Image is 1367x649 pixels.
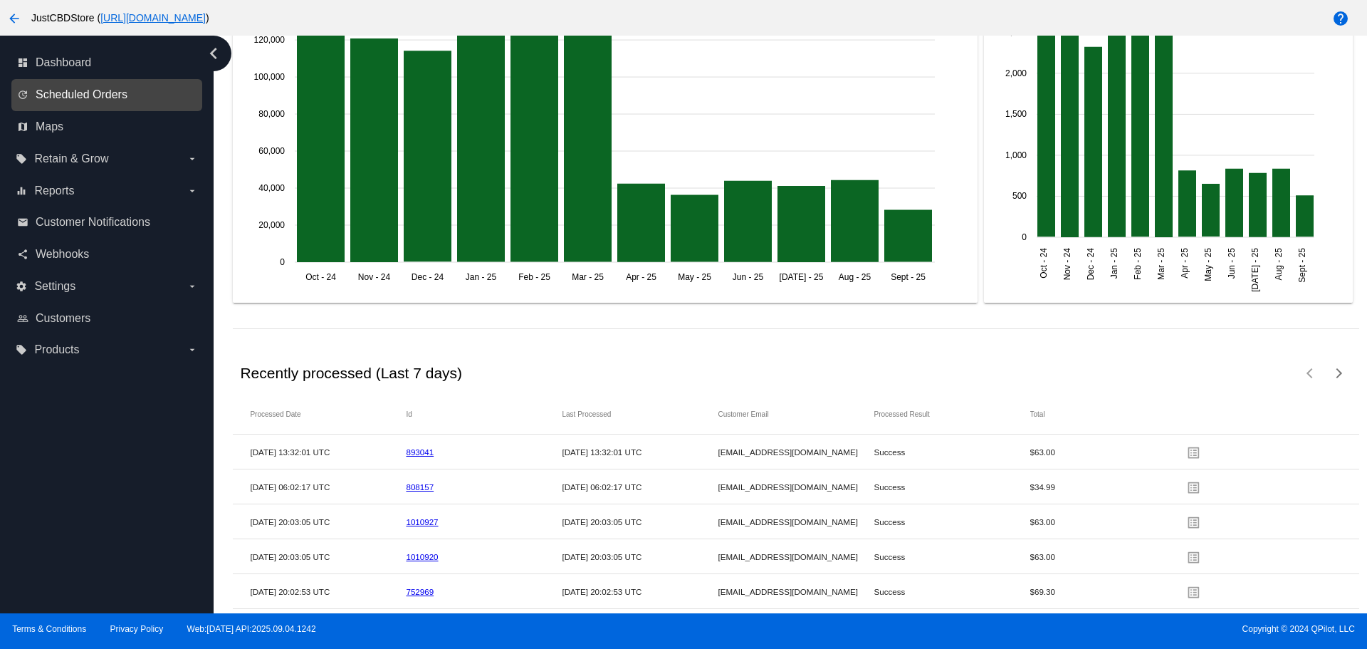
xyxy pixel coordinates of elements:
[1030,479,1186,495] mat-cell: $34.99
[1186,511,1203,533] mat-icon: list_alt
[187,185,198,197] i: arrow_drop_down
[34,343,79,356] span: Products
[874,552,905,561] span: Success
[250,444,406,460] mat-cell: [DATE] 13:32:01 UTC
[17,243,198,266] a: share Webhooks
[562,514,718,530] mat-cell: [DATE] 20:03:05 UTC
[306,272,337,282] text: Oct - 24
[17,51,198,74] a: dashboard Dashboard
[562,583,718,600] mat-cell: [DATE] 20:02:53 UTC
[874,587,905,596] span: Success
[1179,248,1189,279] text: Apr - 25
[240,365,462,382] h2: Recently processed (Last 7 days)
[780,272,824,282] text: [DATE] - 25
[17,307,198,330] a: people_outline Customers
[1203,248,1213,281] text: May - 25
[36,248,89,261] span: Webhooks
[250,514,406,530] mat-cell: [DATE] 20:03:05 UTC
[1250,248,1259,292] text: [DATE] - 25
[1332,10,1349,27] mat-icon: help
[16,153,27,165] i: local_offer
[36,88,127,101] span: Scheduled Orders
[562,479,718,495] mat-cell: [DATE] 06:02:17 UTC
[1005,109,1026,119] text: 1,500
[466,272,497,282] text: Jan - 25
[259,146,286,156] text: 60,000
[100,12,206,24] a: [URL][DOMAIN_NAME]
[187,153,198,165] i: arrow_drop_down
[412,272,444,282] text: Dec - 24
[187,624,316,634] a: Web:[DATE] API:2025.09.04.1242
[1297,359,1325,388] button: Previous page
[718,410,874,418] mat-header-cell: Customer Email
[874,447,905,457] span: Success
[250,549,406,565] mat-cell: [DATE] 20:03:05 UTC
[718,514,874,530] mat-cell: [EMAIL_ADDRESS][DOMAIN_NAME]
[17,89,28,100] i: update
[1109,248,1119,279] text: Jan - 25
[874,410,1030,418] mat-header-cell: Processed Result
[1085,248,1095,281] text: Dec - 24
[1012,192,1026,202] text: 500
[202,42,225,65] i: chevron_left
[36,56,91,69] span: Dashboard
[34,152,108,165] span: Retain & Grow
[406,552,438,561] a: 1010920
[1030,549,1186,565] mat-cell: $63.00
[1186,441,1203,463] mat-icon: list_alt
[16,281,27,292] i: settings
[1030,583,1186,600] mat-cell: $69.30
[31,12,209,24] span: JustCBDStore ( )
[1038,248,1048,279] text: Oct - 24
[718,479,874,495] mat-cell: [EMAIL_ADDRESS][DOMAIN_NAME]
[679,272,712,282] text: May - 25
[254,35,286,45] text: 120,000
[17,249,28,260] i: share
[1062,248,1072,281] text: Nov - 24
[16,344,27,355] i: local_offer
[1132,248,1142,280] text: Feb - 25
[17,121,28,133] i: map
[1273,248,1283,281] text: Aug - 25
[250,410,406,418] mat-header-cell: Processed Date
[259,183,286,193] text: 40,000
[250,583,406,600] mat-cell: [DATE] 20:02:53 UTC
[562,444,718,460] mat-cell: [DATE] 13:32:01 UTC
[1005,150,1026,160] text: 1,000
[718,583,874,600] mat-cell: [EMAIL_ADDRESS][DOMAIN_NAME]
[562,410,718,418] mat-header-cell: Last Processed
[1186,476,1203,498] mat-icon: list_alt
[1325,359,1353,388] button: Next page
[17,217,28,228] i: email
[839,272,871,282] text: Aug - 25
[572,272,604,282] text: Mar - 25
[259,109,286,119] text: 80,000
[874,517,905,526] span: Success
[1186,546,1203,568] mat-icon: list_alt
[891,272,926,282] text: Sept - 25
[718,549,874,565] mat-cell: [EMAIL_ADDRESS][DOMAIN_NAME]
[718,444,874,460] mat-cell: [EMAIL_ADDRESS][DOMAIN_NAME]
[1030,410,1186,418] mat-header-cell: Total
[696,624,1355,634] span: Copyright © 2024 QPilot, LLC
[627,272,657,282] text: Apr - 25
[250,479,406,495] mat-cell: [DATE] 06:02:17 UTC
[17,57,28,68] i: dashboard
[17,313,28,324] i: people_outline
[406,410,562,418] mat-header-cell: Id
[1030,444,1186,460] mat-cell: $63.00
[406,482,434,492] a: 808157
[17,115,198,138] a: map Maps
[1186,581,1203,603] mat-icon: list_alt
[34,280,75,293] span: Settings
[1005,27,1026,37] text: 2,500
[406,587,434,596] a: 752969
[1005,68,1026,78] text: 2,000
[36,312,90,325] span: Customers
[519,272,551,282] text: Feb - 25
[6,10,23,27] mat-icon: arrow_back
[281,257,286,267] text: 0
[34,185,74,197] span: Reports
[1022,232,1027,242] text: 0
[12,624,86,634] a: Terms & Conditions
